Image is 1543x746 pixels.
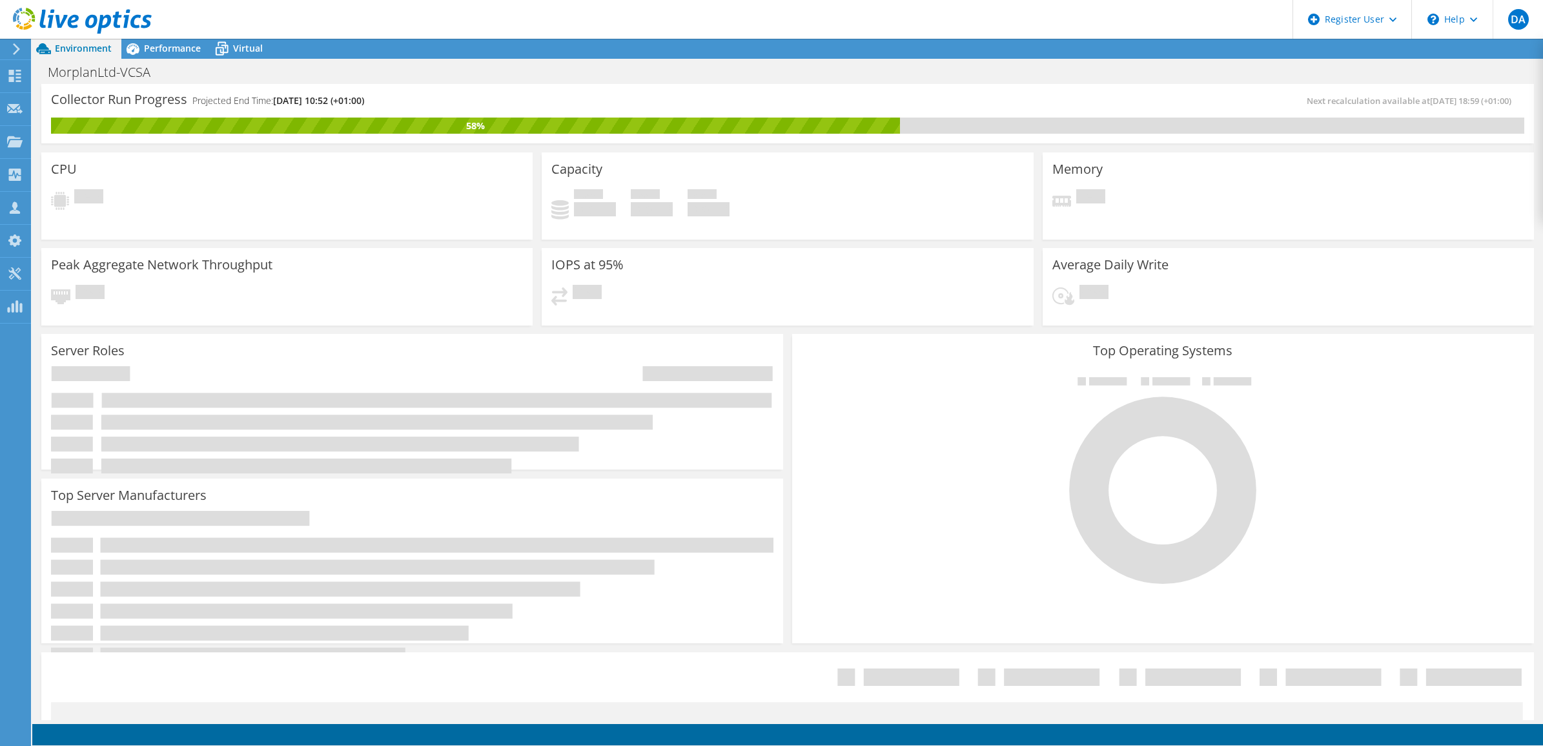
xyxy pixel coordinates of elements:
h3: Top Server Manufacturers [51,488,207,503]
span: Pending [1079,285,1109,302]
h3: CPU [51,162,77,176]
span: Pending [1076,189,1105,207]
h3: Peak Aggregate Network Throughput [51,258,272,272]
span: Pending [74,189,103,207]
h4: Projected End Time: [192,94,364,108]
span: Pending [76,285,105,302]
h3: Average Daily Write [1052,258,1169,272]
span: Virtual [233,42,263,54]
h3: Server Roles [51,344,125,358]
div: 58% [51,119,900,133]
h4: 0 GiB [688,202,730,216]
h4: 0 GiB [574,202,616,216]
span: Next recalculation available at [1307,95,1518,107]
span: Used [574,189,603,202]
h3: Top Operating Systems [802,344,1524,358]
span: [DATE] 10:52 (+01:00) [273,94,364,107]
span: [DATE] 18:59 (+01:00) [1430,95,1511,107]
h3: Capacity [551,162,602,176]
h3: Memory [1052,162,1103,176]
h4: 0 GiB [631,202,673,216]
span: Pending [573,285,602,302]
span: DA [1508,9,1529,30]
h3: IOPS at 95% [551,258,624,272]
span: Total [688,189,717,202]
h1: MorplanLtd-VCSA [42,65,170,79]
span: Environment [55,42,112,54]
span: Performance [144,42,201,54]
svg: \n [1427,14,1439,25]
span: Free [631,189,660,202]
